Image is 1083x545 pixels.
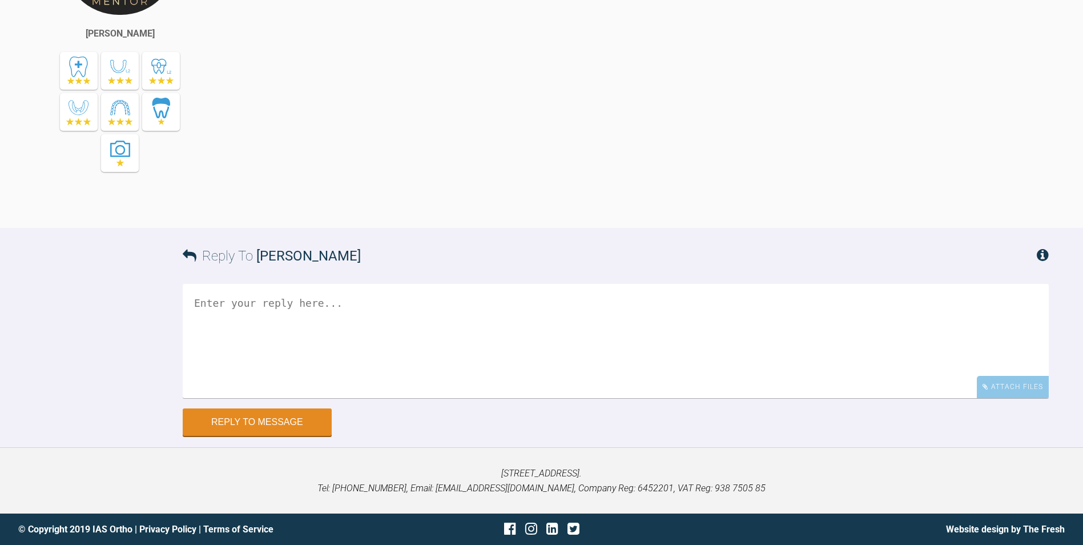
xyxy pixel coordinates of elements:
[183,408,332,436] button: Reply to Message
[18,466,1065,495] p: [STREET_ADDRESS]. Tel: [PHONE_NUMBER], Email: [EMAIL_ADDRESS][DOMAIN_NAME], Company Reg: 6452201,...
[139,524,196,535] a: Privacy Policy
[946,524,1065,535] a: Website design by The Fresh
[183,245,361,267] h3: Reply To
[18,522,367,537] div: © Copyright 2019 IAS Ortho | |
[86,26,155,41] div: [PERSON_NAME]
[977,376,1049,398] div: Attach Files
[256,248,361,264] span: [PERSON_NAME]
[203,524,273,535] a: Terms of Service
